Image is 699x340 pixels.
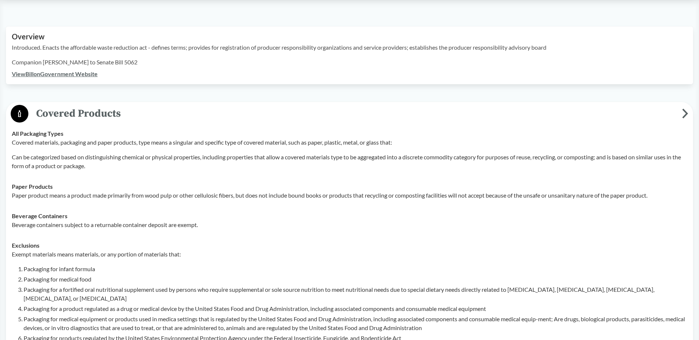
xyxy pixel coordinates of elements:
[12,32,687,41] h2: Overview
[12,138,687,147] p: Covered materials, packaging and paper products, type means a singular and specific type of cover...
[24,304,687,313] li: Packaging for a product regulated as a drug or medical device by the United States Food and Drug ...
[12,250,687,259] p: Exempt materials means materials, or any portion of materials that:
[12,242,39,249] strong: Exclusions
[12,183,53,190] strong: Paper Products
[12,191,687,200] p: Paper product means a product made primarily from wood pulp or other cellulosic fibers, but does ...
[12,212,67,219] strong: Beverage Containers
[12,70,98,77] a: ViewBillonGovernment Website
[12,130,63,137] strong: All Packaging Types
[24,285,687,303] li: Packaging for a fortified oral nutritional supplement used by persons who require supplemental or...
[12,220,687,229] p: Beverage containers subject to a returnable container deposit are exempt.
[12,43,687,52] p: Introduced. Enacts the affordable waste reduction act - defines terms; provides for registration ...
[24,275,687,284] li: Packaging for medical food
[8,105,691,123] button: Covered Products
[24,265,687,273] li: Packaging for infant formula
[28,105,682,122] span: Covered Products
[24,315,687,332] li: Packaging for medical equipment or products used in medica settings that is regulated by the Unit...
[12,58,687,67] p: Companion [PERSON_NAME] to Senate Bill 5062
[12,153,687,170] p: Can be categorized based on distinguishing chemical or physical properties, including properties ...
